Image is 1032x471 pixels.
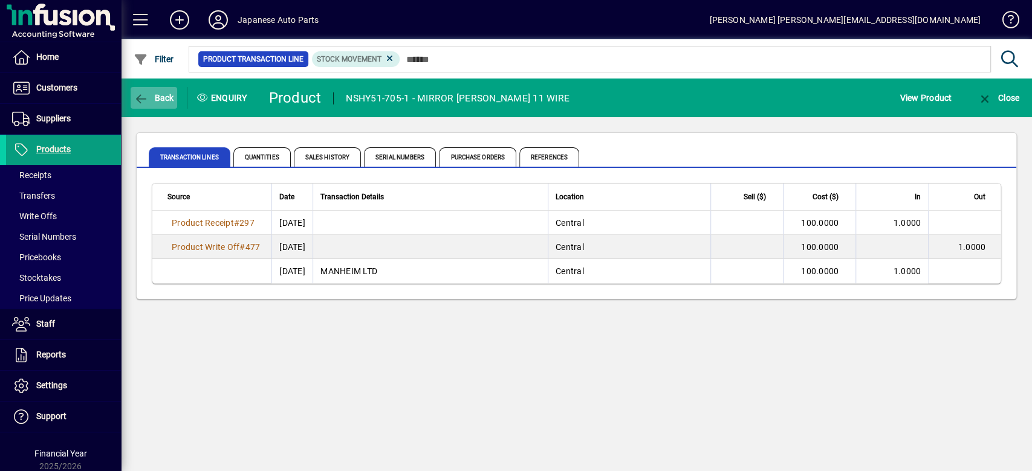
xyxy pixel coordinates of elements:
a: Customers [6,73,121,103]
a: Knowledge Base [993,2,1017,42]
span: Central [556,218,584,228]
span: Customers [36,83,77,92]
a: Write Offs [6,206,121,226]
mat-chip: Product Transaction Type: Stock movement [312,51,400,67]
div: Location [556,190,703,203]
span: Serial Numbers [364,147,436,167]
a: Receipts [6,165,121,185]
span: Settings [36,380,67,390]
span: Serial Numbers [12,232,76,242]
span: Pricebooks [12,252,61,262]
span: Write Offs [12,211,57,221]
span: References [519,147,579,167]
td: [DATE] [271,259,313,283]
button: Back [131,87,177,109]
span: Transaction Details [320,190,384,203]
span: 297 [239,218,255,228]
a: Transfers [6,185,121,206]
button: Profile [199,9,238,31]
div: Sell ($) [718,190,777,203]
span: Quantities [233,147,291,167]
button: Filter [131,48,177,70]
div: NSHY51-705-1 - MIRROR [PERSON_NAME] 11 WIRE [346,89,570,108]
app-page-header-button: Back [121,87,187,109]
div: Japanese Auto Parts [238,10,319,30]
span: In [915,190,921,203]
span: Suppliers [36,114,71,123]
span: Sell ($) [744,190,766,203]
span: 477 [245,242,261,252]
span: Reports [36,350,66,359]
span: Financial Year [34,449,87,458]
span: View Product [900,88,952,107]
td: [DATE] [271,235,313,259]
a: Support [6,402,121,432]
a: Home [6,42,121,72]
span: # [239,242,245,252]
span: Receipts [12,170,51,180]
button: Add [160,9,199,31]
span: Central [556,242,584,252]
span: Staff [36,319,55,328]
a: Suppliers [6,104,121,134]
span: Product Transaction Line [203,53,303,65]
span: Filter [134,54,174,64]
span: Location [556,190,584,203]
div: Enquiry [187,88,260,107]
td: 100.0000 [783,259,855,283]
span: Products [36,144,71,154]
span: Cost ($) [813,190,839,203]
a: Staff [6,309,121,339]
span: Home [36,52,59,62]
td: 100.0000 [783,235,855,259]
span: 1.0000 [894,218,921,228]
a: Stocktakes [6,268,121,288]
span: Product Write Off [172,242,239,252]
span: 1.0000 [894,266,921,276]
app-page-header-button: Close enquiry [964,87,1032,109]
span: Stock movement [317,55,381,63]
td: MANHEIM LTD [313,259,548,283]
td: 100.0000 [783,211,855,235]
div: [PERSON_NAME] [PERSON_NAME][EMAIL_ADDRESS][DOMAIN_NAME] [709,10,981,30]
a: Product Receipt#297 [167,216,259,229]
a: Reports [6,340,121,370]
a: Pricebooks [6,247,121,268]
span: Sales History [294,147,361,167]
span: Transfers [12,191,55,200]
span: Transaction Lines [149,147,230,167]
span: Support [36,411,67,421]
button: View Product [897,87,955,109]
div: Date [279,190,305,203]
a: Price Updates [6,288,121,309]
span: Central [556,266,584,276]
span: 1.0000 [958,242,986,252]
span: Date [279,190,294,203]
span: Purchase Orders [439,147,516,167]
span: Close [977,93,1019,103]
button: Close [974,87,1022,109]
a: Settings [6,371,121,401]
span: Product Receipt [172,218,234,228]
div: Source [167,190,264,203]
td: [DATE] [271,211,313,235]
div: Product [269,88,322,107]
span: Price Updates [12,293,71,303]
span: Out [974,190,985,203]
span: Back [134,93,174,103]
a: Product Write Off#477 [167,240,264,254]
div: Cost ($) [791,190,849,203]
span: Source [167,190,190,203]
span: # [234,218,239,228]
span: Stocktakes [12,273,61,283]
a: Serial Numbers [6,226,121,247]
